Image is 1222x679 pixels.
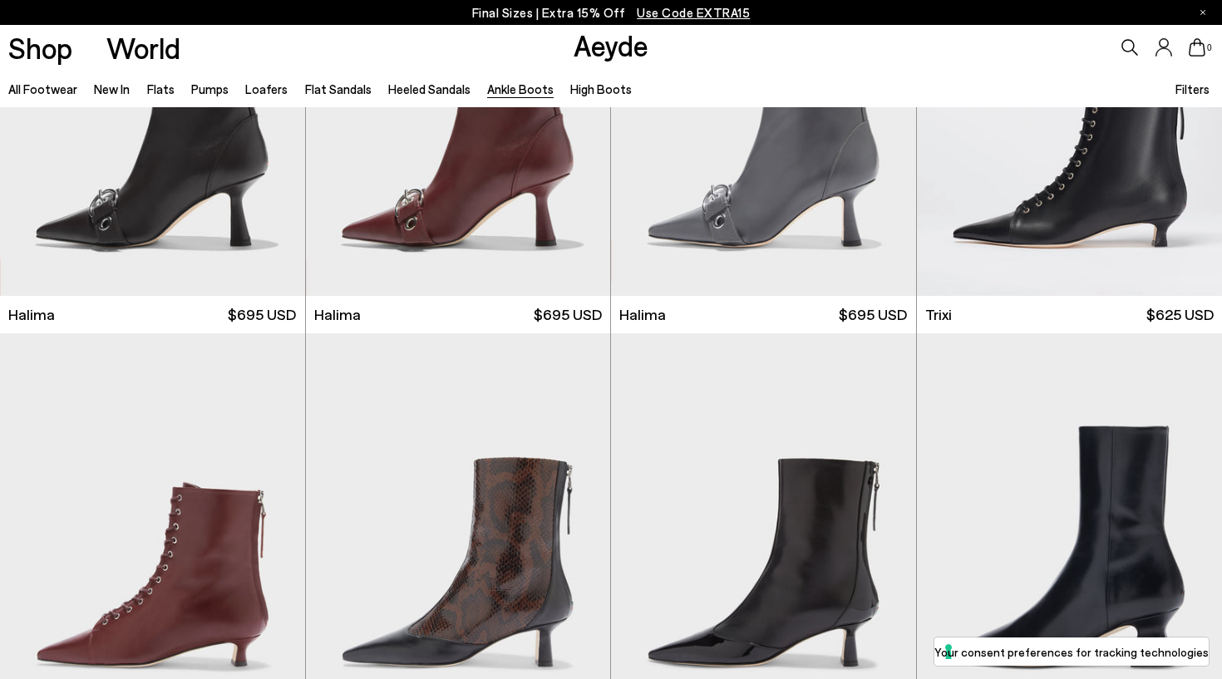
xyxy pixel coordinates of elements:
[487,81,554,96] a: Ankle Boots
[925,304,952,325] span: Trixi
[574,27,648,62] a: Aeyde
[1146,304,1214,325] span: $625 USD
[934,637,1209,666] button: Your consent preferences for tracking technologies
[8,81,77,96] a: All Footwear
[534,304,602,325] span: $695 USD
[388,81,471,96] a: Heeled Sandals
[8,304,55,325] span: Halima
[934,643,1209,661] label: Your consent preferences for tracking technologies
[619,304,666,325] span: Halima
[191,81,229,96] a: Pumps
[1175,81,1210,96] span: Filters
[147,81,175,96] a: Flats
[228,304,296,325] span: $695 USD
[305,81,372,96] a: Flat Sandals
[94,81,130,96] a: New In
[8,33,72,62] a: Shop
[637,5,750,20] span: Navigate to /collections/ss25-final-sizes
[106,33,180,62] a: World
[839,304,907,325] span: $695 USD
[1205,43,1214,52] span: 0
[1189,38,1205,57] a: 0
[611,296,916,333] a: Halima $695 USD
[314,304,361,325] span: Halima
[472,2,751,23] p: Final Sizes | Extra 15% Off
[570,81,632,96] a: High Boots
[245,81,288,96] a: Loafers
[306,296,611,333] a: Halima $695 USD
